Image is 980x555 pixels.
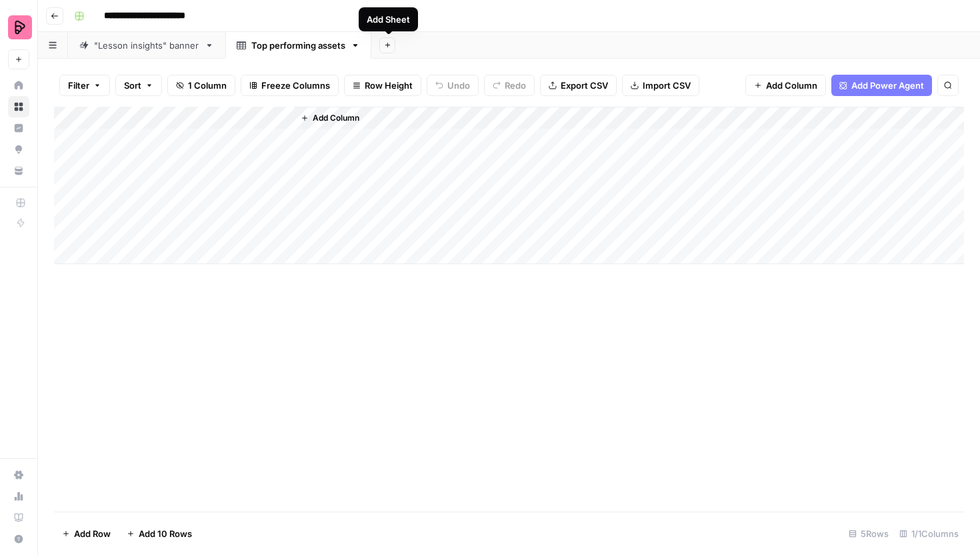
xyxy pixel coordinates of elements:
[831,75,932,96] button: Add Power Agent
[745,75,826,96] button: Add Column
[427,75,479,96] button: Undo
[68,79,89,92] span: Filter
[843,523,894,544] div: 5 Rows
[8,507,29,528] a: Learning Hub
[344,75,421,96] button: Row Height
[74,527,111,540] span: Add Row
[365,79,413,92] span: Row Height
[261,79,330,92] span: Freeze Columns
[622,75,699,96] button: Import CSV
[251,39,345,52] div: Top performing assets
[59,75,110,96] button: Filter
[241,75,339,96] button: Freeze Columns
[139,527,192,540] span: Add 10 Rows
[8,75,29,96] a: Home
[167,75,235,96] button: 1 Column
[124,79,141,92] span: Sort
[8,11,29,44] button: Workspace: Preply
[313,112,359,124] span: Add Column
[8,528,29,550] button: Help + Support
[188,79,227,92] span: 1 Column
[54,523,119,544] button: Add Row
[94,39,199,52] div: "Lesson insights" banner
[8,96,29,117] a: Browse
[119,523,200,544] button: Add 10 Rows
[561,79,608,92] span: Export CSV
[505,79,526,92] span: Redo
[295,109,365,127] button: Add Column
[8,486,29,507] a: Usage
[8,15,32,39] img: Preply Logo
[8,139,29,160] a: Opportunities
[894,523,964,544] div: 1/1 Columns
[484,75,535,96] button: Redo
[225,32,371,59] a: Top performing assets
[8,464,29,486] a: Settings
[766,79,817,92] span: Add Column
[851,79,924,92] span: Add Power Agent
[540,75,617,96] button: Export CSV
[8,117,29,139] a: Insights
[8,160,29,181] a: Your Data
[643,79,691,92] span: Import CSV
[115,75,162,96] button: Sort
[367,13,410,26] div: Add Sheet
[68,32,225,59] a: "Lesson insights" banner
[447,79,470,92] span: Undo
